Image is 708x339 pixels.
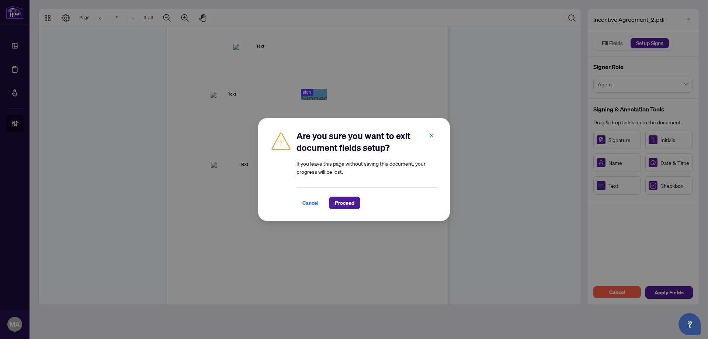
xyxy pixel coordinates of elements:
span: close [429,133,434,138]
span: Proceed [335,197,354,209]
button: Cancel [296,197,324,209]
h2: Are you sure you want to exit document fields setup? [296,130,438,153]
button: Open asap [678,313,701,335]
article: If you leave this page without saving this document, your progress will be lost. [296,159,438,176]
button: Proceed [329,197,360,209]
span: Cancel [302,197,319,209]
